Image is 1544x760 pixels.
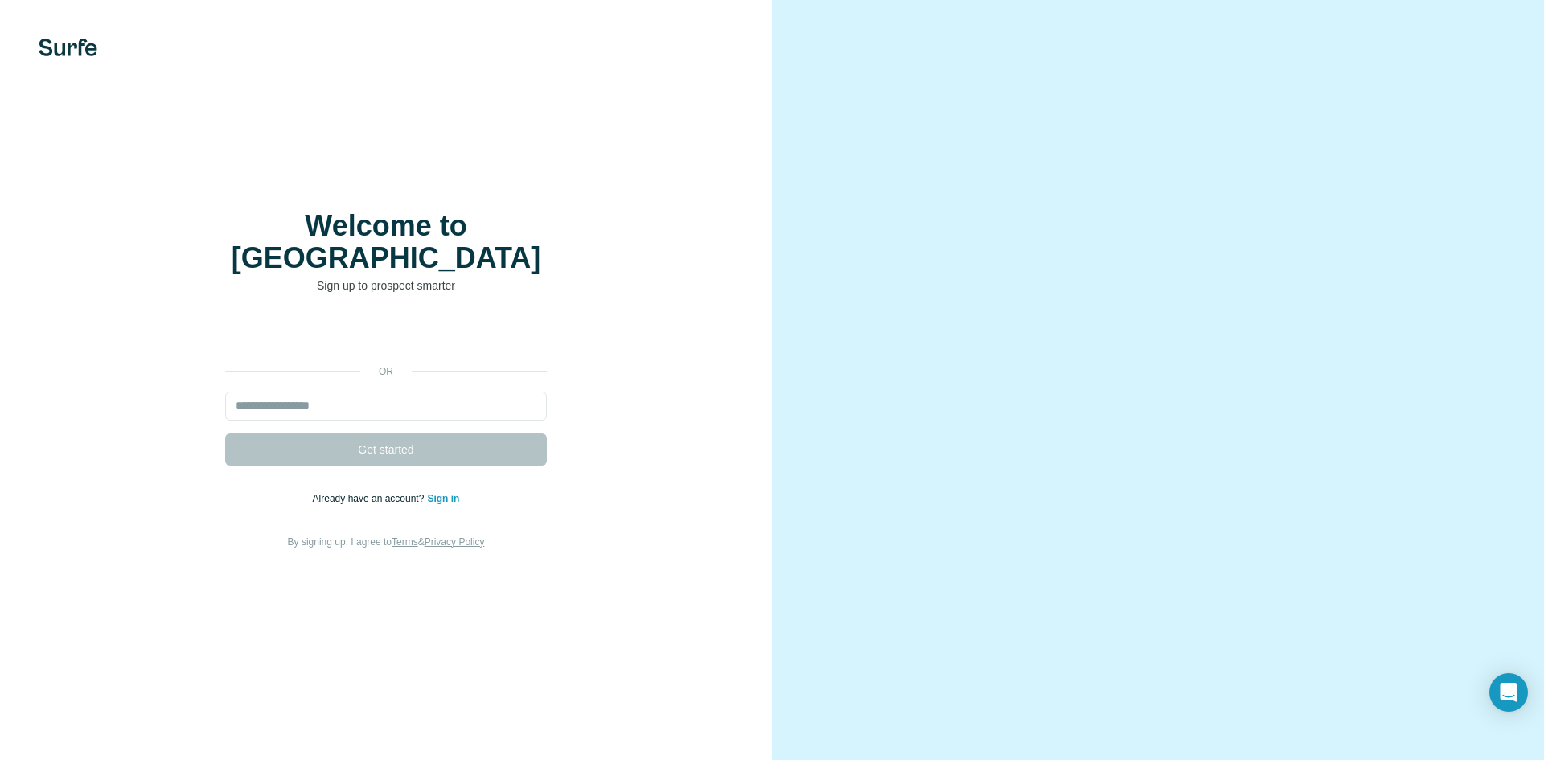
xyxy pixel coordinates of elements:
[1489,673,1528,712] div: Open Intercom Messenger
[313,493,428,504] span: Already have an account?
[360,364,412,379] p: or
[392,536,418,548] a: Terms
[427,493,459,504] a: Sign in
[288,536,485,548] span: By signing up, I agree to &
[39,39,97,56] img: Surfe's logo
[225,277,547,294] p: Sign up to prospect smarter
[225,210,547,274] h1: Welcome to [GEOGRAPHIC_DATA]
[217,318,555,353] iframe: Sign in with Google Button
[425,536,485,548] a: Privacy Policy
